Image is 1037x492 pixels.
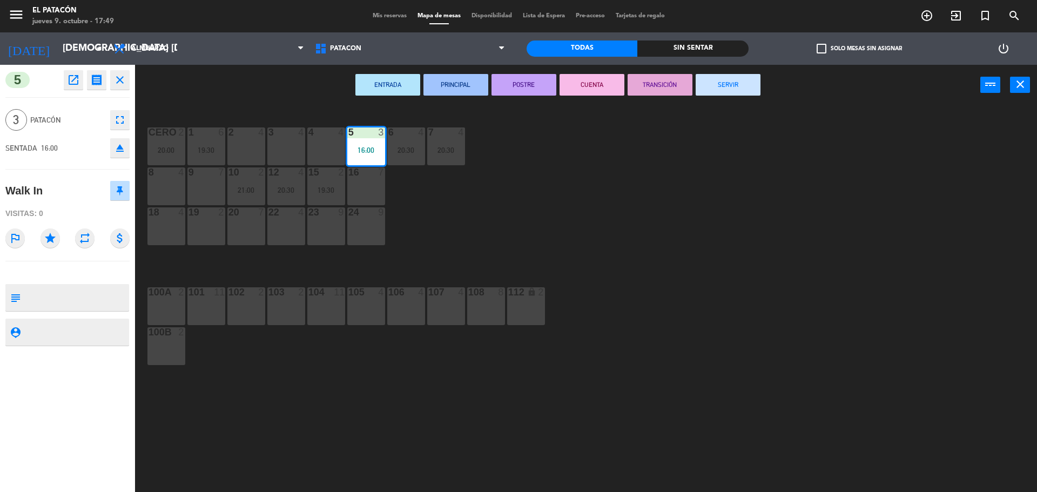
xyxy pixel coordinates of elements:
[378,207,385,217] div: 9
[218,127,225,137] div: 6
[131,45,169,52] span: Almuerzo
[348,167,349,177] div: 16
[348,287,349,297] div: 105
[113,73,126,86] i: close
[258,287,265,297] div: 2
[218,167,225,177] div: 7
[178,207,185,217] div: 4
[338,167,345,177] div: 2
[308,207,309,217] div: 23
[258,127,265,137] div: 4
[388,287,389,297] div: 106
[696,74,760,96] button: SERVIR
[637,41,748,57] div: Sin sentar
[307,186,345,194] div: 19:30
[527,41,637,57] div: Todas
[508,287,509,297] div: 112
[538,287,544,297] div: 2
[1008,9,1021,22] i: search
[32,5,114,16] div: El Patacón
[8,6,24,23] i: menu
[110,70,130,90] button: close
[570,13,610,19] span: Pre-acceso
[298,207,305,217] div: 4
[1014,78,1027,91] i: close
[227,186,265,194] div: 21:00
[5,109,27,131] span: 3
[67,73,80,86] i: open_in_new
[110,110,130,130] button: fullscreen
[9,326,21,338] i: person_pin
[388,127,389,137] div: 6
[8,6,24,26] button: menu
[423,74,488,96] button: PRINCIPAL
[64,70,83,90] button: open_in_new
[113,141,126,154] i: eject
[387,146,425,154] div: 20:30
[258,207,265,217] div: 7
[997,42,1010,55] i: power_settings_new
[355,74,420,96] button: ENTRADA
[468,287,469,297] div: 108
[298,287,305,297] div: 2
[418,287,425,297] div: 4
[110,138,130,158] button: eject
[347,146,385,154] div: 16:00
[308,167,309,177] div: 15
[110,228,130,248] i: attach_money
[5,228,25,248] i: outlined_flag
[298,167,305,177] div: 4
[979,9,992,22] i: turned_in_not
[560,74,624,96] button: CUENTA
[980,77,1000,93] button: power_input
[817,44,902,53] label: Solo mesas sin asignar
[817,44,826,53] span: check_box_outline_blank
[378,287,385,297] div: 4
[5,72,30,88] span: 5
[87,70,106,90] button: receipt
[75,228,95,248] i: repeat
[491,74,556,96] button: POSTRE
[498,287,504,297] div: 8
[334,287,345,297] div: 11
[5,204,130,223] div: Visitas: 0
[458,287,464,297] div: 4
[527,287,536,296] i: lock
[178,327,185,337] div: 2
[517,13,570,19] span: Lista de Espera
[9,292,21,304] i: subject
[41,228,60,248] i: star
[330,45,361,52] span: Patacón
[950,9,962,22] i: exit_to_app
[187,146,225,154] div: 19:30
[92,42,105,55] i: arrow_drop_down
[984,78,997,91] i: power_input
[367,13,412,19] span: Mis reservas
[1010,77,1030,93] button: close
[348,127,349,137] div: 5
[920,9,933,22] i: add_circle_outline
[348,207,349,217] div: 24
[32,16,114,27] div: jueves 9. octubre - 17:49
[90,73,103,86] i: receipt
[412,13,466,19] span: Mapa de mesas
[218,207,225,217] div: 2
[267,186,305,194] div: 20:30
[458,127,464,137] div: 4
[5,144,37,152] span: SENTADA
[308,127,309,137] div: 4
[298,127,305,137] div: 4
[427,146,465,154] div: 20:30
